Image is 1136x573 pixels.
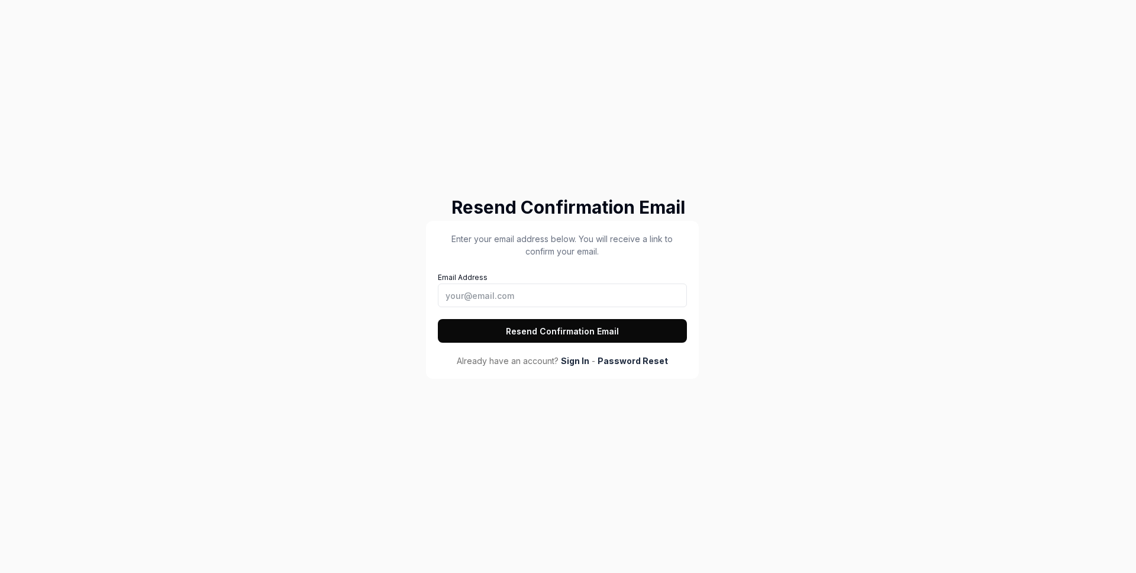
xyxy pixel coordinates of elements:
[457,355,559,367] span: Already have an account?
[438,284,687,307] input: Email Address
[426,194,710,221] h2: Resend Confirmation Email
[438,233,687,257] p: Enter your email address below. You will receive a link to confirm your email.
[598,355,668,367] a: Password Reset
[438,319,687,343] button: Resend Confirmation Email
[592,355,595,367] span: -
[438,273,687,307] label: Email Address
[561,355,589,367] a: Sign In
